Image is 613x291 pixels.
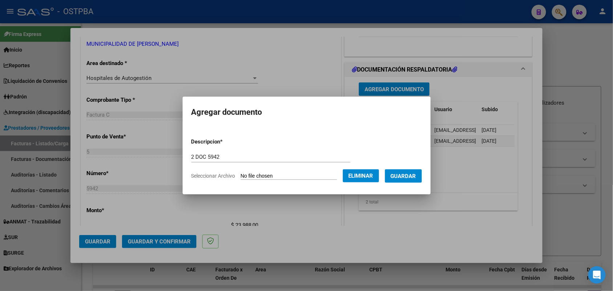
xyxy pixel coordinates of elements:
button: Eliminar [343,169,379,182]
span: Guardar [391,173,416,179]
span: Seleccionar Archivo [191,173,235,179]
button: Guardar [385,169,422,183]
h2: Agregar documento [191,105,422,119]
div: Open Intercom Messenger [588,266,606,284]
span: Eliminar [349,173,373,179]
p: Descripcion [191,138,261,146]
